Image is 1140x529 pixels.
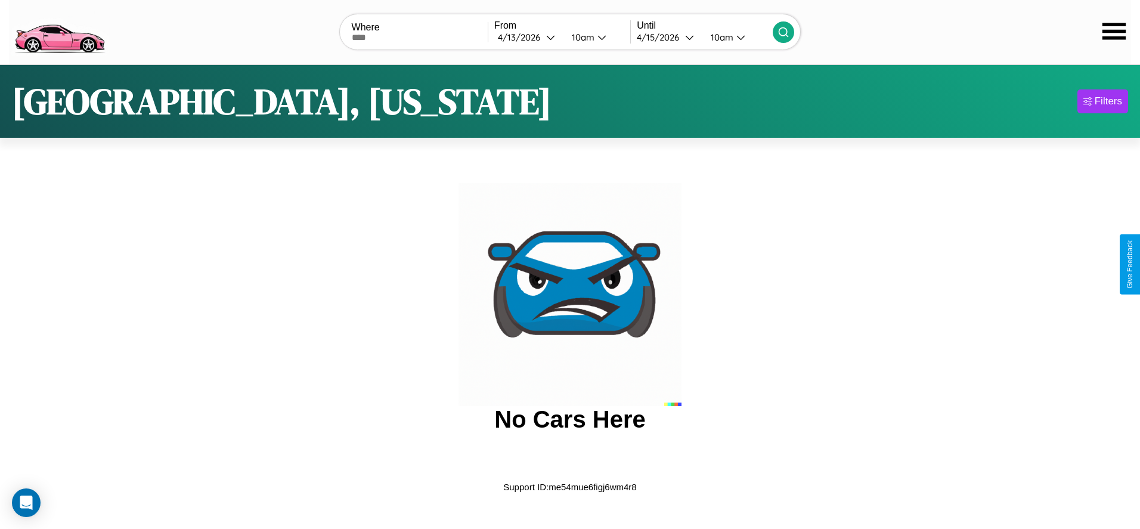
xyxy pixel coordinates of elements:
[494,31,562,44] button: 4/13/2026
[562,31,630,44] button: 10am
[1095,95,1122,107] div: Filters
[705,32,736,43] div: 10am
[701,31,773,44] button: 10am
[459,183,681,406] img: car
[566,32,597,43] div: 10am
[1126,240,1134,289] div: Give Feedback
[637,20,773,31] label: Until
[1077,89,1128,113] button: Filters
[494,20,630,31] label: From
[12,77,552,126] h1: [GEOGRAPHIC_DATA], [US_STATE]
[637,32,685,43] div: 4 / 15 / 2026
[503,479,636,495] p: Support ID: me54mue6figj6wm4r8
[494,406,645,433] h2: No Cars Here
[9,6,110,56] img: logo
[498,32,546,43] div: 4 / 13 / 2026
[12,488,41,517] div: Open Intercom Messenger
[352,22,488,33] label: Where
